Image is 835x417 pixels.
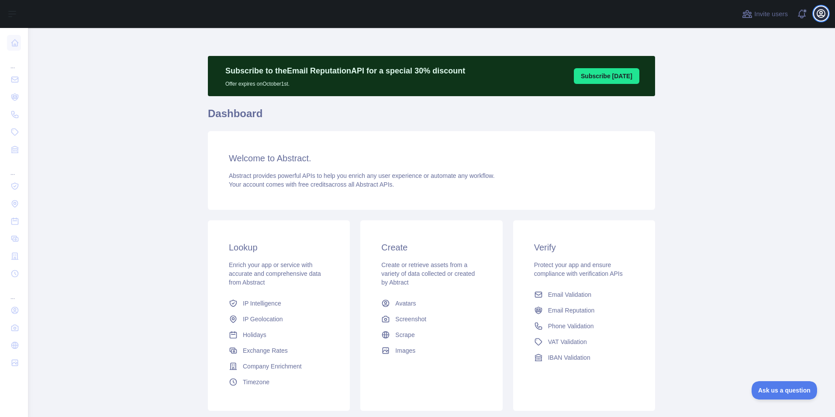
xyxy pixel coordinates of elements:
span: Protect your app and ensure compliance with verification APIs [534,261,623,277]
div: ... [7,283,21,301]
h3: Create [381,241,481,254]
a: Images [378,343,485,358]
span: Company Enrichment [243,362,302,371]
span: Holidays [243,330,266,339]
button: Subscribe [DATE] [574,68,639,84]
a: IP Intelligence [225,295,332,311]
a: Exchange Rates [225,343,332,358]
h3: Verify [534,241,634,254]
div: ... [7,159,21,177]
span: Email Reputation [548,306,595,315]
a: Scrape [378,327,485,343]
span: Images [395,346,415,355]
p: Offer expires on October 1st. [225,77,465,87]
a: Holidays [225,327,332,343]
span: VAT Validation [548,337,587,346]
span: Email Validation [548,290,591,299]
span: Invite users [754,9,788,19]
h3: Welcome to Abstract. [229,152,634,164]
span: Abstract provides powerful APIs to help you enrich any user experience or automate any workflow. [229,172,495,179]
span: Enrich your app or service with accurate and comprehensive data from Abstract [229,261,321,286]
a: Email Validation [531,287,638,302]
iframe: Toggle Customer Support [752,381,818,400]
span: Scrape [395,330,414,339]
button: Invite users [740,7,790,21]
a: VAT Validation [531,334,638,350]
a: Company Enrichment [225,358,332,374]
p: Subscribe to the Email Reputation API for a special 30 % discount [225,65,465,77]
h3: Lookup [229,241,329,254]
span: Your account comes with across all Abstract APIs. [229,181,394,188]
span: IP Geolocation [243,315,283,323]
span: Timezone [243,378,269,386]
a: Phone Validation [531,318,638,334]
a: Screenshot [378,311,485,327]
span: IP Intelligence [243,299,281,308]
a: Timezone [225,374,332,390]
span: IBAN Validation [548,353,590,362]
span: Screenshot [395,315,426,323]
a: IBAN Validation [531,350,638,365]
a: Avatars [378,295,485,311]
a: Email Reputation [531,302,638,318]
div: ... [7,52,21,70]
a: IP Geolocation [225,311,332,327]
span: free credits [298,181,328,188]
span: Exchange Rates [243,346,288,355]
span: Phone Validation [548,322,594,330]
h1: Dashboard [208,107,655,128]
span: Avatars [395,299,416,308]
span: Create or retrieve assets from a variety of data collected or created by Abtract [381,261,475,286]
